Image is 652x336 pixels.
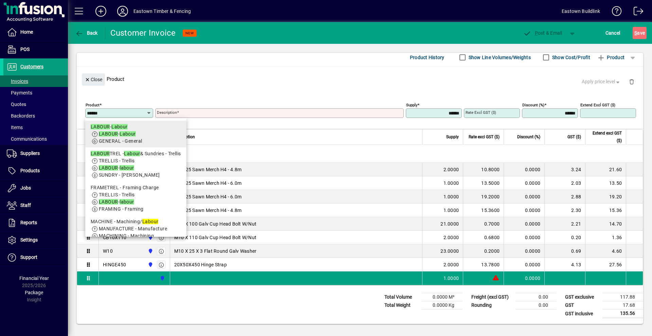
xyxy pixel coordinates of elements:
[99,131,118,137] em: LABOUR
[68,27,105,39] app-page-header-button: Back
[504,163,544,176] td: 0.0000
[3,180,68,197] a: Jobs
[99,138,142,144] span: GENERAL - General
[633,27,647,39] button: Save
[120,199,134,205] em: labour
[544,190,585,204] td: 2.88
[602,293,643,301] td: 117.88
[544,217,585,231] td: 2.21
[91,184,181,191] div: FRAMETREL - Framing Charge
[99,172,160,178] span: SUNDRY - [PERSON_NAME]
[25,290,43,295] span: Package
[120,165,134,171] em: labour
[629,1,644,23] a: Logout
[75,30,98,36] span: Back
[99,158,134,163] span: TRELLIS - Trellis
[467,248,500,254] div: 0.2000
[3,122,68,133] a: Items
[567,133,581,141] span: GST ($)
[99,145,643,162] div: Wooden Gate 1985H x 1455W - 7 Rail
[585,204,626,217] td: 15.36
[585,244,626,258] td: 4.60
[185,31,194,35] span: NEW
[422,293,463,301] td: 0.0000 M³
[20,47,30,52] span: POS
[3,24,68,41] a: Home
[602,301,643,310] td: 17.68
[443,180,459,187] span: 1.0000
[504,258,544,271] td: 0.0000
[3,41,68,58] a: POS
[440,248,459,254] span: 23.0000
[120,131,136,137] em: Labour
[410,52,445,63] span: Product History
[520,27,566,39] button: Post & Email
[590,129,622,144] span: Extend excl GST ($)
[158,275,166,282] span: Holyoake St
[544,231,585,244] td: 0.20
[623,73,640,90] button: Delete
[585,231,626,244] td: 1.36
[579,76,624,88] button: Apply price level
[466,110,496,115] mat-label: Rate excl GST ($)
[82,73,105,86] button: Close
[3,145,68,162] a: Suppliers
[90,5,112,17] button: Add
[146,234,154,241] span: Holyoake St
[91,151,110,156] em: LABOUR
[467,180,500,187] div: 13.5000
[146,247,154,255] span: Holyoake St
[504,231,544,244] td: 0.0000
[85,147,186,181] mat-option: LABOURTREL - Labour & Sundries - Trellis
[515,301,556,310] td: 0.00
[7,90,32,95] span: Payments
[157,118,398,125] mat-error: Required
[504,217,544,231] td: 0.0000
[469,133,500,141] span: Rate excl GST ($)
[174,248,257,254] span: M10 X 25 X 3 Flat Round Galv Washer
[585,258,626,271] td: 27.56
[86,103,99,107] mat-label: Product
[623,78,640,85] app-page-header-button: Delete
[3,75,68,87] a: Invoices
[7,136,47,142] span: Communications
[20,202,31,208] span: Staff
[467,234,500,241] div: 0.6800
[99,233,154,238] span: MACHINING - Machining
[142,219,159,224] em: Labour
[99,199,134,205] span: -
[174,180,242,187] span: 100X25 Sawn Merch H4 - 6.0m
[582,78,621,85] span: Apply price level
[3,110,68,122] a: Backorders
[515,293,556,301] td: 0.00
[99,199,118,205] em: LABOUR
[20,237,38,243] span: Settings
[467,220,500,227] div: 0.7000
[407,51,447,64] button: Product History
[585,217,626,231] td: 14.70
[20,168,40,173] span: Products
[406,103,417,107] mat-label: Supply
[504,204,544,217] td: 0.0000
[103,261,126,268] div: HINGE450
[146,261,154,268] span: Holyoake St
[80,76,107,82] app-page-header-button: Close
[544,163,585,176] td: 3.24
[522,103,544,107] mat-label: Discount (%)
[20,64,43,69] span: Customers
[562,293,602,301] td: GST exclusive
[544,244,585,258] td: 0.69
[3,87,68,99] a: Payments
[422,301,463,310] td: 0.0000 Kg
[602,310,643,318] td: 135.56
[634,30,637,36] span: S
[112,5,133,17] button: Profile
[504,271,544,285] td: 0.0000
[504,176,544,190] td: 0.0000
[85,181,186,215] mat-option: FRAMETREL - Framing Charge
[20,220,37,225] span: Reports
[7,78,28,84] span: Invoices
[174,220,257,227] span: M10 X 100 Galv Cup Head Bolt W/Nut
[381,293,422,301] td: Total Volume
[174,261,227,268] span: 20X50X450 Hinge Strap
